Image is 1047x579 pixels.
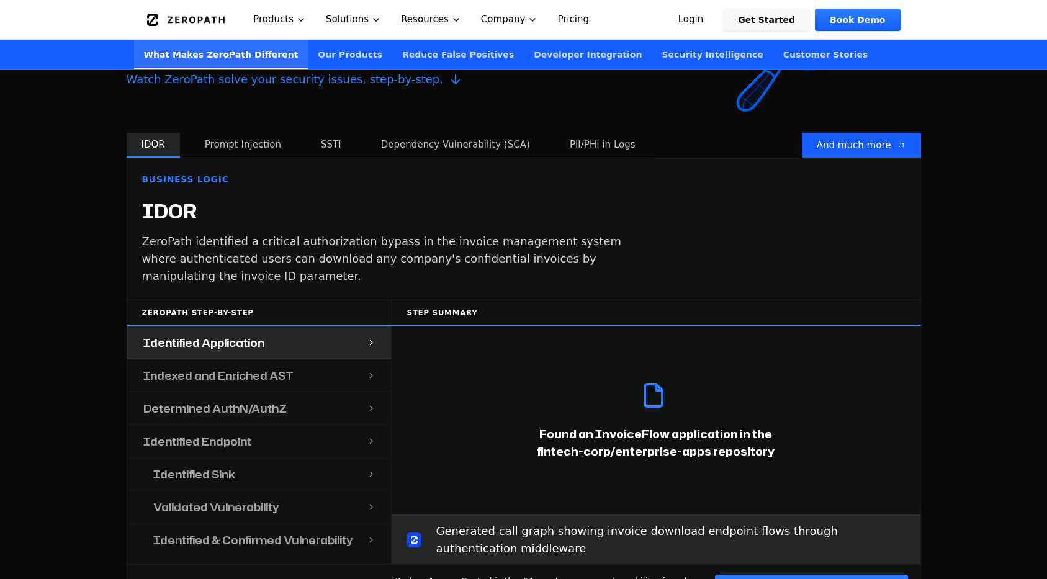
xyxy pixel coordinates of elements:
[127,458,391,491] button: Identified Sink
[392,300,920,326] div: Step Summary
[663,9,719,31] a: Login
[134,40,308,69] a: What Makes ZeroPath Different
[815,9,900,31] a: Book Demo
[127,326,391,359] button: Identified Application
[142,200,197,223] h4: IDOR
[153,465,235,483] h4: Identified Sink
[190,133,296,158] button: Prompt Injection
[127,300,392,326] div: ZeroPath Step-by-Step
[802,133,921,158] a: And much more
[143,400,287,417] h4: Determined AuthN/AuthZ
[142,173,229,186] span: Business Logic
[308,40,392,69] a: Our Products
[127,359,391,392] button: Indexed and Enriched AST
[723,9,810,31] a: Get Started
[127,71,544,88] span: Watch ZeroPath solve your security issues, step-by-step.
[366,133,545,158] button: Dependency Vulnerability (SCA)
[143,433,251,450] h4: Identified Endpoint
[127,133,180,158] button: IDOR
[127,491,391,524] button: Validated Vulnerability
[153,531,353,549] h4: Identified & Confirmed Vulnerability
[652,40,773,69] a: Security Intelligence
[392,514,920,564] div: Generated call graph showing invoice download endpoint flows through authentication middleware
[127,425,391,458] button: Identified Endpoint
[392,40,524,69] a: Reduce False Positives
[524,40,652,69] a: Developer Integration
[143,334,264,351] h4: Identified Application
[306,133,356,158] button: SSTI
[143,367,294,384] h4: Indexed and Enriched AST
[153,498,279,516] h4: Validated Vulnerability
[773,40,878,69] a: Customer Stories
[127,524,391,556] button: Identified & Confirmed Vulnerability
[142,233,641,285] p: ZeroPath identified a critical authorization bypass in the invoice management system where authen...
[127,392,391,425] button: Determined AuthN/AuthZ
[555,133,650,158] button: PII/PHI in Logs
[517,425,795,460] p: Found an InvoiceFlow application in the fintech-corp/enterprise-apps repository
